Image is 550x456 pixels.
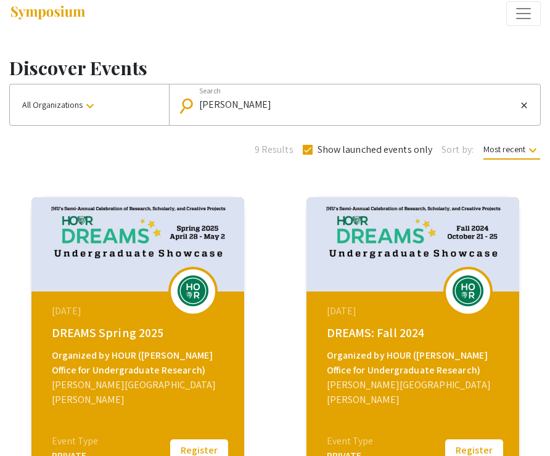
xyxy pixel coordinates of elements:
iframe: Chat [9,401,52,447]
img: dreams-fall-2024_eventCoverPhoto_0caa39__thumb.jpg [306,197,519,291]
div: [DATE] [52,304,227,319]
span: Show launched events only [318,142,433,157]
img: Symposium by ForagerOne [9,5,86,22]
button: All Organizations [10,84,169,125]
div: Organized by HOUR ([PERSON_NAME] Office for Undergraduate Research) [52,348,227,378]
span: 9 Results [255,142,293,157]
img: dreams-spring-2025_eventLogo_7b54a7_.png [174,275,211,306]
span: Most recent [483,144,540,160]
div: Event Type [52,434,99,449]
span: Sort by: [441,142,474,157]
h1: Discover Events [9,57,541,79]
div: Organized by HOUR ([PERSON_NAME] Office for Undergraduate Research) [327,348,502,378]
button: Clear [517,98,532,113]
button: Most recent [474,138,550,160]
mat-icon: keyboard_arrow_down [525,143,540,158]
div: Event Type [327,434,374,449]
mat-icon: Search [181,95,199,116]
input: Looking for something specific? [199,99,517,110]
mat-icon: keyboard_arrow_down [83,99,97,113]
div: [DATE] [327,304,502,319]
div: DREAMS Spring 2025 [52,324,227,342]
span: All Organizations [22,99,97,110]
div: [PERSON_NAME][GEOGRAPHIC_DATA][PERSON_NAME] [327,378,502,407]
img: dreams-fall-2024_eventLogo_ff6658_.png [449,275,486,306]
button: Expand or Collapse Menu [506,1,541,26]
mat-icon: close [519,100,529,111]
div: DREAMS: Fall 2024 [327,324,502,342]
img: dreams-spring-2025_eventCoverPhoto_df4d26__thumb.jpg [31,197,244,291]
div: [PERSON_NAME][GEOGRAPHIC_DATA][PERSON_NAME] [52,378,227,407]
